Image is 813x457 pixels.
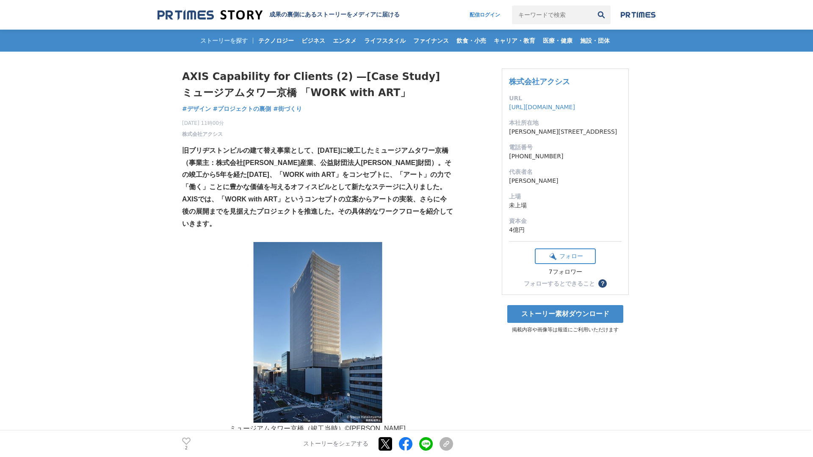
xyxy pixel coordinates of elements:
dt: 資本金 [509,217,622,226]
a: 医療・健康 [539,30,576,52]
span: ？ [600,281,606,286]
img: prtimes [621,11,655,18]
a: #街づくり [273,105,302,113]
button: フォロー [535,248,596,264]
dt: URL [509,94,622,103]
span: 施設・団体 [577,37,613,44]
p: ストーリーをシェアする [303,440,368,448]
a: 株式会社アクシス [182,130,223,138]
img: 成果の裏側にあるストーリーをメディアに届ける [158,9,263,21]
span: [DATE] 11時00分 [182,119,224,127]
a: ライフスタイル [361,30,409,52]
a: 飲食・小売 [453,30,489,52]
h2: 成果の裏側にあるストーリーをメディアに届ける [269,11,400,19]
strong: AXISでは、「WORK with ART」というコンセプトの立案からアートの実装、さらに今後の展開までを見据えたプロジェクトを推進した。その具体的なワークフローを紹介していきます。 [182,195,453,227]
a: #デザイン [182,105,211,113]
span: テクノロジー [255,37,297,44]
a: 株式会社アクシス [509,77,570,86]
span: ライフスタイル [361,37,409,44]
p: 掲載内容や画像等は報道にご利用いただけます [502,326,629,333]
a: ストーリー素材ダウンロード [507,305,623,323]
dd: [PHONE_NUMBER] [509,152,622,161]
dt: 代表者名 [509,168,622,176]
h1: AXIS Capability for Clients (2) —[Case Study] ミュージアムタワー京橋 「WORK with ART」 [182,69,453,101]
a: 成果の裏側にあるストーリーをメディアに届ける 成果の裏側にあるストーリーをメディアに届ける [158,9,400,21]
img: thumbnail_f7baa5e0-9507-11f0-a3ac-3f37f5cef996.jpg [182,242,453,423]
dd: [PERSON_NAME][STREET_ADDRESS] [509,127,622,136]
dd: 未上場 [509,201,622,210]
dd: [PERSON_NAME] [509,176,622,185]
button: ？ [598,279,607,288]
span: 医療・健康 [539,37,576,44]
a: #プロジェクトの裏側 [213,105,271,113]
dt: 本社所在地 [509,118,622,127]
dt: 電話番号 [509,143,622,152]
a: テクノロジー [255,30,297,52]
span: ビジネス [298,37,329,44]
input: キーワードで検索 [512,6,592,24]
div: 7フォロワー [535,268,596,276]
button: 検索 [592,6,611,24]
span: エンタメ [329,37,360,44]
a: 配信ログイン [461,6,509,24]
span: 飲食・小売 [453,37,489,44]
dt: 上場 [509,192,622,201]
p: 2 [182,446,191,450]
div: フォローするとできること [524,281,595,286]
span: キャリア・教育 [490,37,539,44]
a: ファイナンス [410,30,452,52]
a: エンタメ [329,30,360,52]
a: ビジネス [298,30,329,52]
span: ファイナンス [410,37,452,44]
a: 施設・団体 [577,30,613,52]
a: キャリア・教育 [490,30,539,52]
a: [URL][DOMAIN_NAME] [509,104,575,110]
strong: 旧ブリヂストンビルの建て替え事業として、[DATE]に竣工したミュージアムタワー京橋（事業主：株式会社[PERSON_NAME]産業、公益財団法人[PERSON_NAME]財団）。その竣工から5... [182,147,451,190]
p: ミュージアムタワー京橋（竣工当時）©︎[PERSON_NAME] [182,423,453,435]
dd: 4億円 [509,226,622,234]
